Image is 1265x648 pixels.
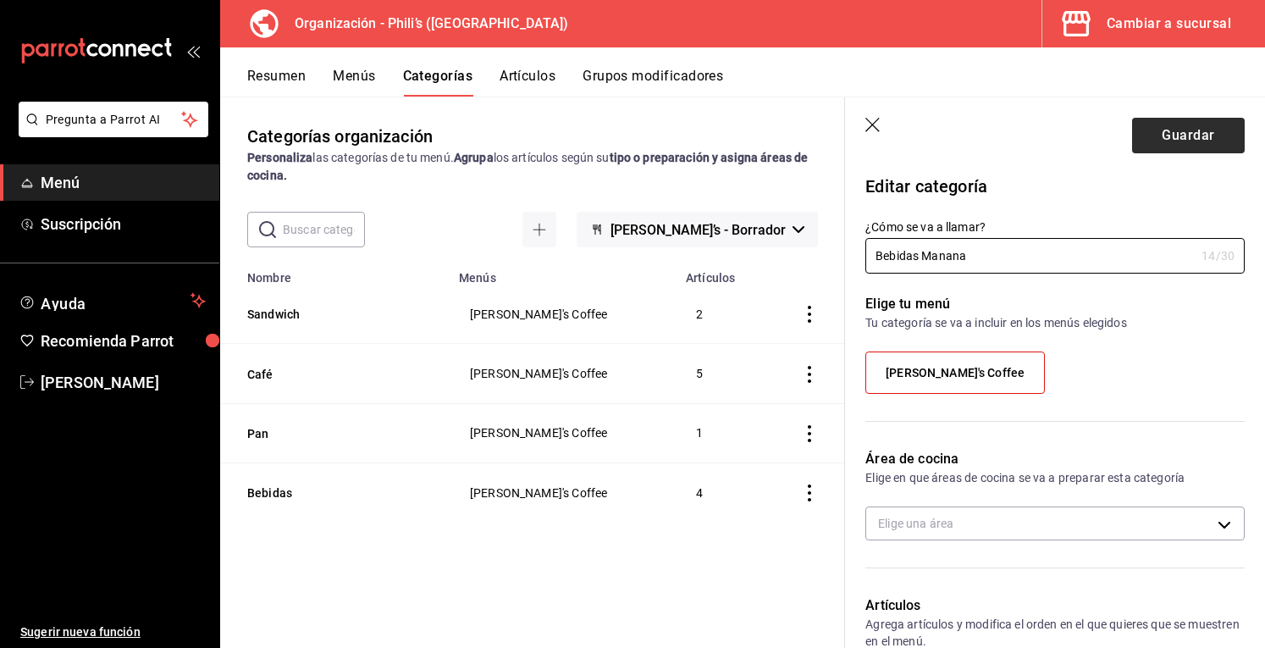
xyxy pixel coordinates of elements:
button: actions [801,425,818,442]
p: Editar categoría [865,174,1245,199]
span: [PERSON_NAME]'s Coffee [470,427,655,439]
span: [PERSON_NAME]'s Coffee [886,366,1025,380]
div: 14 /30 [1201,247,1235,264]
button: Resumen [247,68,306,97]
button: Café [247,366,417,383]
p: Artículos [865,595,1245,616]
button: Grupos modificadores [583,68,723,97]
button: Pan [247,425,417,442]
button: Artículos [500,68,555,97]
div: Categorías organización [247,124,433,149]
button: actions [801,306,818,323]
span: Elige una área [878,517,953,530]
div: navigation tabs [247,68,1265,97]
p: Elige en que áreas de cocina se va a preparar esta categoría [865,469,1245,486]
button: actions [801,366,818,383]
span: Ayuda [41,291,184,311]
span: Suscripción [41,213,206,235]
p: Elige tu menú [865,294,1245,314]
span: [PERSON_NAME] [41,371,206,394]
button: Sandwich [247,306,417,323]
p: Área de cocina [865,449,1245,469]
td: 1 [676,403,764,462]
button: Bebidas [247,485,417,501]
input: Buscar categoría [283,213,365,246]
th: Artículos [676,261,764,285]
label: ¿Cómo se va a llamar? [865,221,1245,233]
button: Guardar [1132,118,1245,153]
th: Nombre [220,261,449,285]
span: [PERSON_NAME]'s Coffee [470,308,655,320]
span: Sugerir nueva función [20,623,206,641]
table: categoriesTable [220,261,845,522]
strong: Agrupa [454,151,494,164]
div: las categorías de tu menú. los artículos según su [247,149,818,185]
td: 5 [676,344,764,403]
th: Menús [449,261,676,285]
a: Pregunta a Parrot AI [12,123,208,141]
button: actions [801,485,818,501]
button: Pregunta a Parrot AI [19,102,208,137]
button: Menús [333,68,375,97]
span: Recomienda Parrot [41,330,206,352]
button: Categorías [403,68,473,97]
td: 4 [676,462,764,522]
td: 2 [676,285,764,344]
div: Cambiar a sucursal [1107,12,1231,36]
span: Pregunta a Parrot AI [46,111,182,129]
span: [PERSON_NAME]’s - Borrador [610,222,786,238]
strong: Personaliza [247,151,312,164]
h3: Organización - Phili’s ([GEOGRAPHIC_DATA]) [281,14,569,34]
span: [PERSON_NAME]'s Coffee [470,368,655,379]
span: Menú [41,171,206,194]
button: open_drawer_menu [186,44,200,58]
span: [PERSON_NAME]'s Coffee [470,487,655,499]
p: Tu categoría se va a incluir en los menús elegidos [865,314,1245,331]
button: [PERSON_NAME]’s - Borrador [577,212,818,247]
